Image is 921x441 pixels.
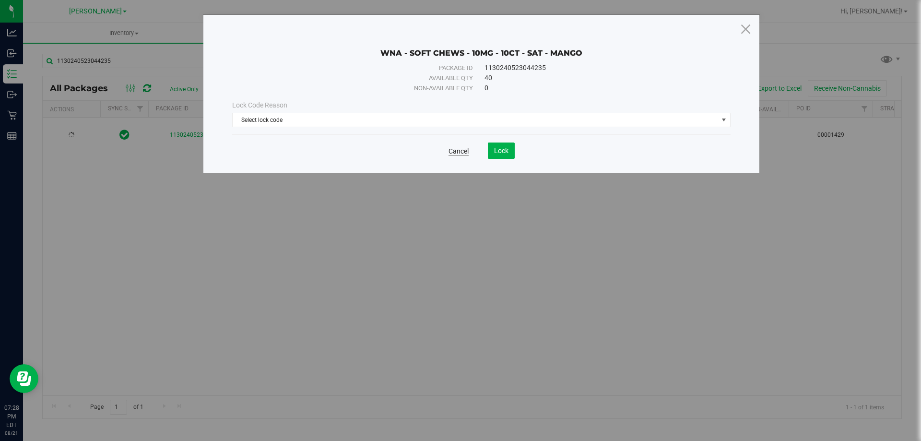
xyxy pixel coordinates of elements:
[232,34,731,58] div: WNA - SOFT CHEWS - 10MG - 10CT - SAT - MANGO
[254,73,473,83] div: Available qty
[718,113,730,127] span: select
[494,147,508,155] span: Lock
[484,83,709,93] div: 0
[254,83,473,93] div: Non-available qty
[232,101,287,109] span: Lock Code Reason
[10,364,38,393] iframe: Resource center
[484,63,709,73] div: 1130240523044235
[233,113,718,127] span: Select lock code
[449,146,469,156] a: Cancel
[484,73,709,83] div: 40
[254,63,473,73] div: Package ID
[488,143,515,159] button: Lock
